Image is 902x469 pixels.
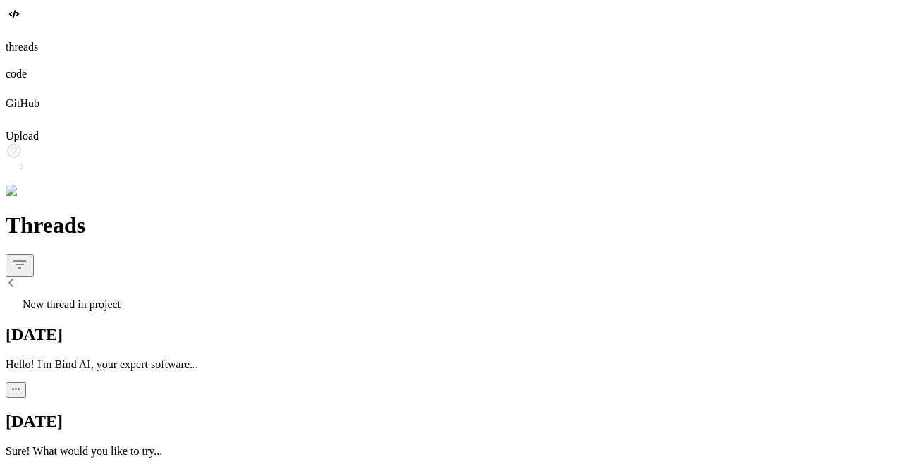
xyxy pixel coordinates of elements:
[6,130,39,142] label: Upload
[6,212,896,238] h1: Threads
[6,185,51,197] img: settings
[6,97,39,109] label: GitHub
[6,41,38,53] label: threads
[6,445,896,458] p: Sure! What would you like to try...
[23,298,121,310] span: New thread in project
[6,358,896,371] p: Hello! I'm Bind AI, your expert software...
[6,412,896,431] h2: [DATE]
[6,68,27,80] label: code
[6,325,896,344] h2: [DATE]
